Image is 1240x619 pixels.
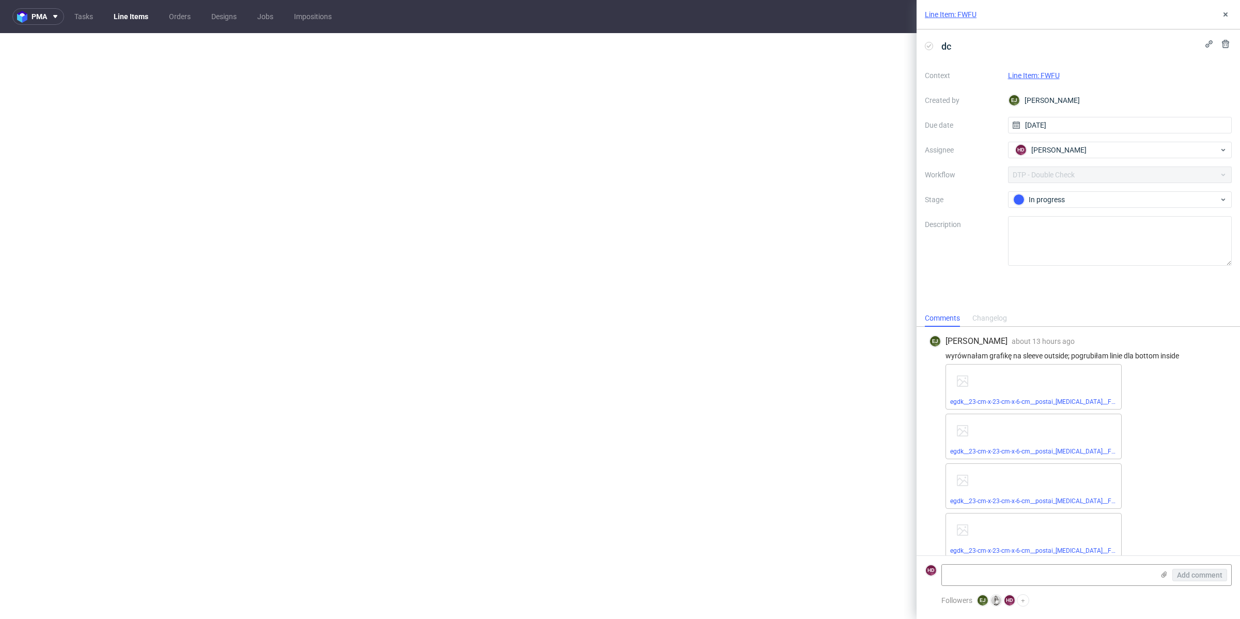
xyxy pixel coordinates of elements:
div: Comments [925,310,960,327]
a: Impositions [288,8,338,25]
span: dc [937,38,955,55]
img: logo [17,11,32,23]
span: [PERSON_NAME] [946,336,1008,347]
figcaption: HD [1016,145,1026,155]
a: Line Item: FWFU [925,9,977,20]
figcaption: EJ [930,336,940,346]
label: Assignee [925,144,1000,156]
img: Dominika Herszel [991,595,1001,606]
div: Changelog [972,310,1007,327]
span: Followers [941,596,972,605]
span: about 13 hours ago [1012,337,1075,345]
a: Jobs [251,8,280,25]
figcaption: EJ [978,595,988,606]
label: Created by [925,94,1000,107]
a: Tasks [68,8,99,25]
figcaption: HD [1004,595,1015,606]
a: Line Item: FWFU [1008,71,1060,80]
button: pma [12,8,64,25]
figcaption: EJ [1009,95,1019,105]
label: Due date [925,119,1000,131]
span: [PERSON_NAME] [1031,145,1087,155]
a: Orders [163,8,197,25]
a: Line Items [107,8,154,25]
figcaption: HD [926,565,936,576]
label: Description [925,218,1000,264]
button: + [1017,594,1029,607]
a: Designs [205,8,243,25]
label: Stage [925,193,1000,206]
div: wyrównałam grafikę na sleeve outside; pogrubiłam linie dla bottom inside [929,352,1228,360]
div: In progress [1013,194,1219,205]
span: pma [32,13,47,20]
div: [PERSON_NAME] [1008,92,1232,109]
label: Context [925,69,1000,82]
label: Workflow [925,169,1000,181]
